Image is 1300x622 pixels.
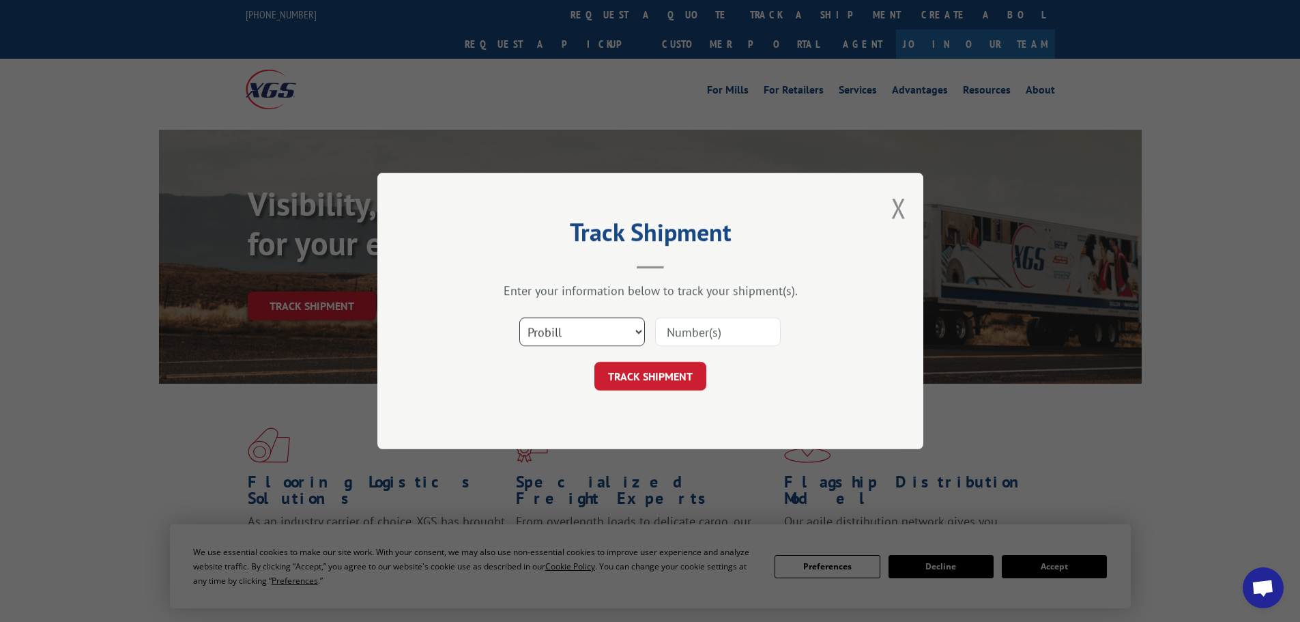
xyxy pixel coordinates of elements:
[891,190,906,226] button: Close modal
[446,223,855,249] h2: Track Shipment
[1243,567,1284,608] div: Open chat
[446,283,855,298] div: Enter your information below to track your shipment(s).
[655,317,781,346] input: Number(s)
[594,362,706,391] button: TRACK SHIPMENT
